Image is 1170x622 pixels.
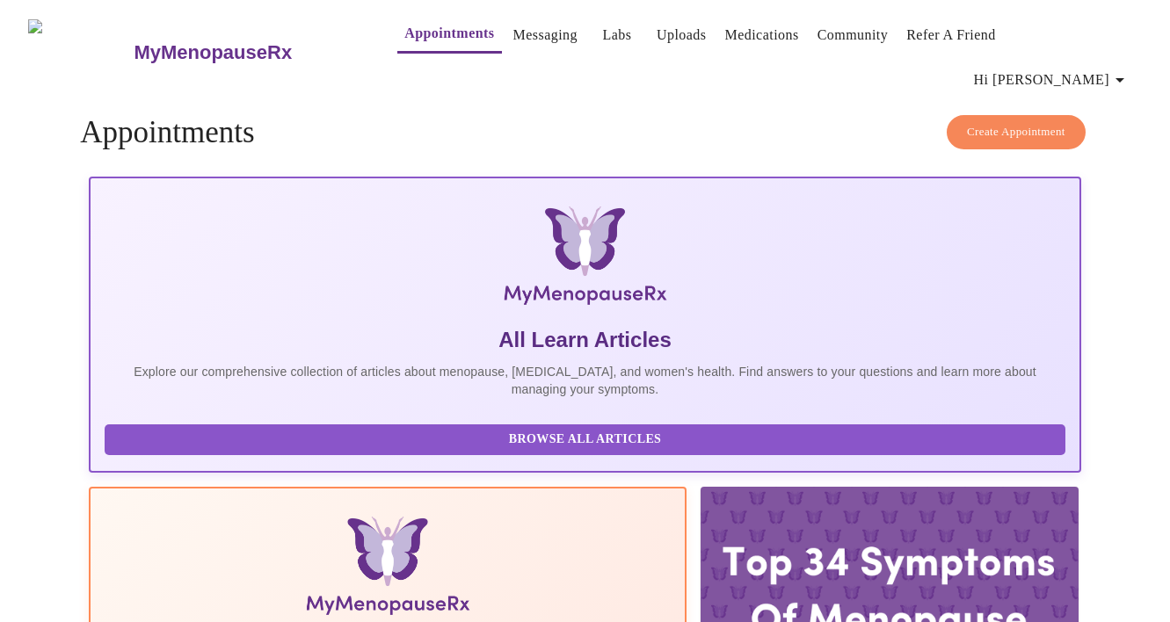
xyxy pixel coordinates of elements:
button: Create Appointment [947,115,1086,149]
button: Uploads [650,18,714,53]
a: Medications [725,23,799,47]
button: Browse All Articles [105,424,1065,455]
a: Uploads [657,23,707,47]
img: MyMenopauseRx Logo [28,19,132,85]
h3: MyMenopauseRx [134,41,292,64]
a: Refer a Friend [906,23,996,47]
span: Create Appointment [967,122,1065,142]
button: Appointments [397,16,501,54]
a: Browse All Articles [105,430,1070,445]
span: Browse All Articles [122,429,1048,451]
h4: Appointments [80,115,1090,150]
a: Community [818,23,889,47]
button: Labs [589,18,645,53]
a: Labs [603,23,632,47]
a: MyMenopauseRx [132,22,362,83]
img: MyMenopauseRx Logo [254,206,917,312]
button: Messaging [506,18,585,53]
img: Menopause Manual [194,517,580,622]
span: Hi [PERSON_NAME] [974,68,1130,92]
button: Hi [PERSON_NAME] [967,62,1137,98]
button: Refer a Friend [899,18,1003,53]
p: Explore our comprehensive collection of articles about menopause, [MEDICAL_DATA], and women's hea... [105,363,1065,398]
a: Appointments [404,21,494,46]
a: Messaging [513,23,578,47]
h5: All Learn Articles [105,326,1065,354]
button: Community [810,18,896,53]
button: Medications [718,18,806,53]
